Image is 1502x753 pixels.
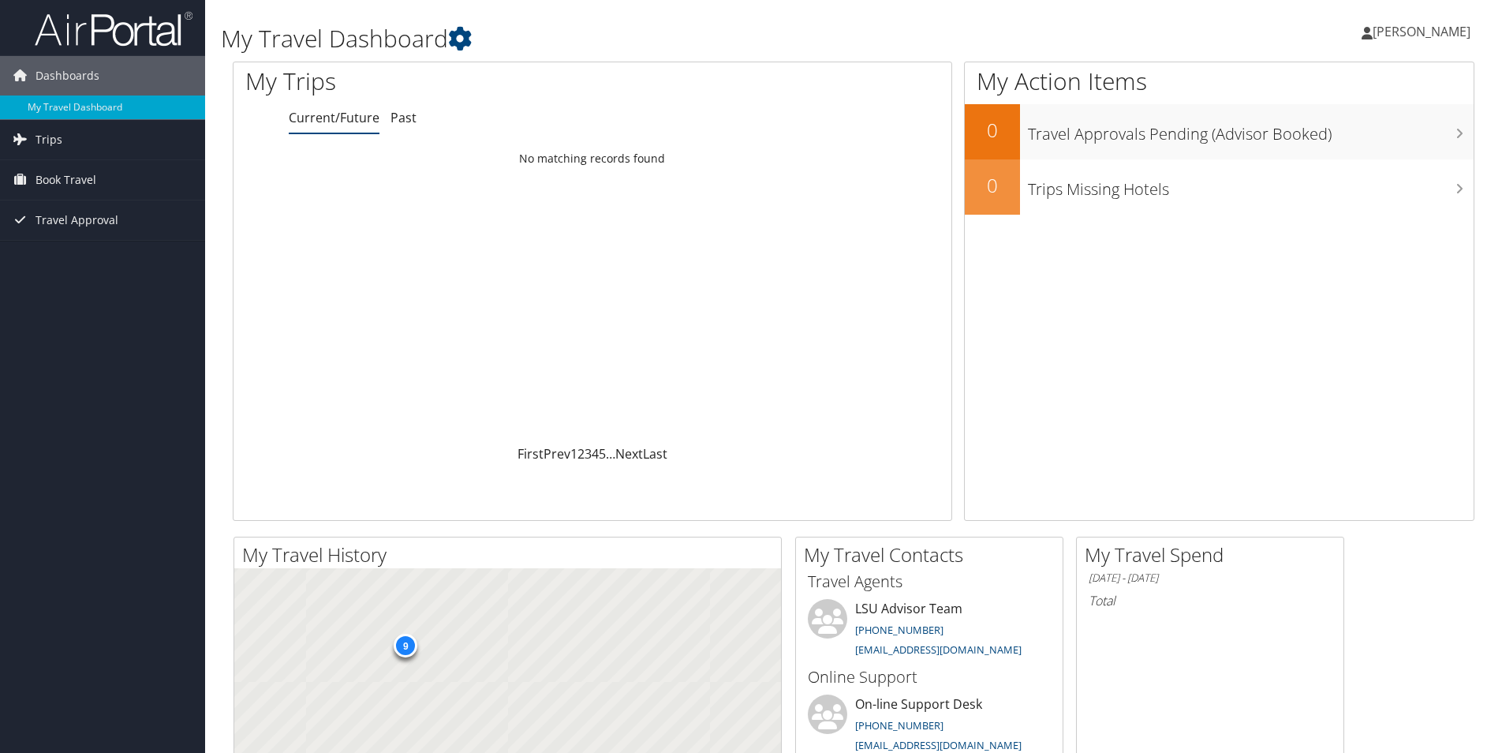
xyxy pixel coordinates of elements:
a: 4 [592,445,599,463]
h3: Travel Approvals Pending (Advisor Booked) [1028,115,1474,145]
h1: My Travel Dashboard [221,22,1064,55]
div: 9 [394,634,417,657]
a: Past [390,109,417,126]
a: Next [615,445,643,463]
span: Book Travel [35,160,96,200]
h2: 0 [965,117,1020,144]
a: [PHONE_NUMBER] [855,623,943,637]
h1: My Action Items [965,65,1474,98]
span: Trips [35,120,62,159]
a: Last [643,445,667,463]
h2: My Travel Spend [1085,541,1343,568]
h3: Travel Agents [808,571,1051,593]
a: [EMAIL_ADDRESS][DOMAIN_NAME] [855,738,1022,752]
span: [PERSON_NAME] [1373,23,1470,40]
a: Prev [544,445,570,463]
span: Dashboards [35,56,99,96]
a: Current/Future [289,109,379,126]
h2: My Travel History [242,541,781,568]
a: [EMAIL_ADDRESS][DOMAIN_NAME] [855,642,1022,657]
h6: [DATE] - [DATE] [1089,571,1332,586]
h2: 0 [965,172,1020,199]
h2: My Travel Contacts [804,541,1063,568]
h3: Online Support [808,666,1051,688]
a: [PHONE_NUMBER] [855,718,943,732]
a: 3 [585,445,592,463]
img: airportal-logo.png [35,10,192,47]
a: 2 [577,445,585,463]
a: [PERSON_NAME] [1362,8,1486,55]
h6: Total [1089,592,1332,609]
a: 1 [570,445,577,463]
a: 0Travel Approvals Pending (Advisor Booked) [965,104,1474,159]
span: Travel Approval [35,200,118,240]
h3: Trips Missing Hotels [1028,170,1474,200]
h1: My Trips [245,65,641,98]
li: LSU Advisor Team [800,599,1059,664]
a: 0Trips Missing Hotels [965,159,1474,215]
a: 5 [599,445,606,463]
td: No matching records found [234,144,951,173]
a: First [517,445,544,463]
span: … [606,445,615,463]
